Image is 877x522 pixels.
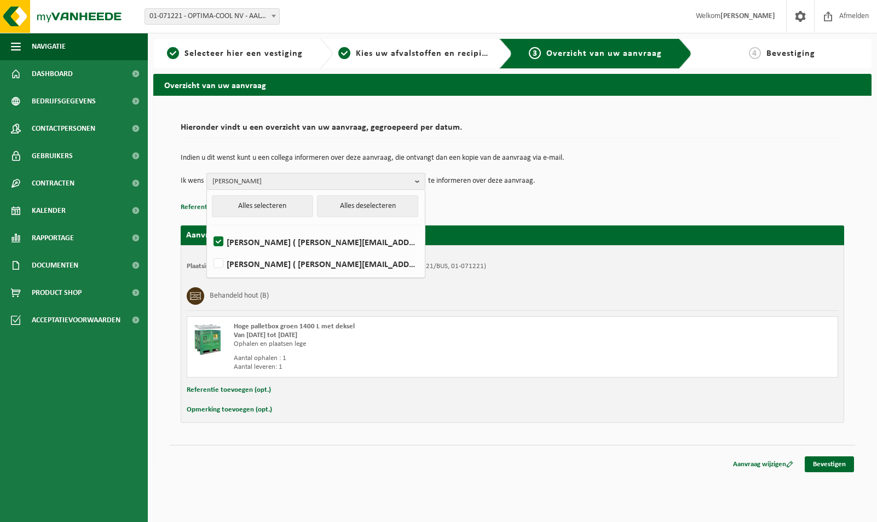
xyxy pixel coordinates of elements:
span: Navigatie [32,33,66,60]
button: Alles deselecteren [317,195,418,217]
span: Rapportage [32,224,74,252]
div: Ophalen en plaatsen lege [234,340,553,349]
button: Alles selecteren [212,195,313,217]
strong: [PERSON_NAME] [720,12,775,20]
span: 01-071221 - OPTIMA-COOL NV - AALTER [145,9,279,24]
span: Overzicht van uw aanvraag [546,49,662,58]
span: Product Shop [32,279,82,306]
span: Contracten [32,170,74,197]
span: 4 [749,47,761,59]
button: [PERSON_NAME] [206,173,425,189]
span: 01-071221 - OPTIMA-COOL NV - AALTER [145,8,280,25]
a: Bevestigen [805,456,854,472]
div: Aantal leveren: 1 [234,363,553,372]
label: [PERSON_NAME] ( [PERSON_NAME][EMAIL_ADDRESS][DOMAIN_NAME] ) [211,256,419,272]
span: Documenten [32,252,78,279]
span: Kalender [32,197,66,224]
span: Gebruikers [32,142,73,170]
p: Indien u dit wenst kunt u een collega informeren over deze aanvraag, die ontvangt dan een kopie v... [181,154,844,162]
strong: Aanvraag voor [DATE] [186,231,268,240]
span: 2 [338,47,350,59]
span: Bedrijfsgegevens [32,88,96,115]
span: 1 [167,47,179,59]
span: Bevestiging [766,49,815,58]
span: Kies uw afvalstoffen en recipiënten [356,49,506,58]
p: Ik wens [181,173,204,189]
img: PB-HB-1400-HPE-GN-11.png [193,322,223,355]
h2: Overzicht van uw aanvraag [153,74,872,95]
div: Aantal ophalen : 1 [234,354,553,363]
button: Opmerking toevoegen (opt.) [187,403,272,417]
span: Dashboard [32,60,73,88]
p: te informeren over deze aanvraag. [428,173,535,189]
h3: Behandeld hout (B) [210,287,269,305]
span: [PERSON_NAME] [212,173,411,190]
strong: Plaatsingsadres: [187,263,234,270]
span: 3 [529,47,541,59]
span: Hoge palletbox groen 1400 L met deksel [234,323,355,330]
strong: Van [DATE] tot [DATE] [234,332,297,339]
a: Aanvraag wijzigen [725,456,801,472]
h2: Hieronder vindt u een overzicht van uw aanvraag, gegroepeerd per datum. [181,123,844,138]
a: 2Kies uw afvalstoffen en recipiënten [338,47,491,60]
span: Contactpersonen [32,115,95,142]
span: Selecteer hier een vestiging [184,49,303,58]
button: Referentie toevoegen (opt.) [181,200,265,214]
a: 1Selecteer hier een vestiging [159,47,311,60]
button: Referentie toevoegen (opt.) [187,383,271,397]
label: [PERSON_NAME] ( [PERSON_NAME][EMAIL_ADDRESS][DOMAIN_NAME] ) [211,234,419,250]
span: Acceptatievoorwaarden [32,306,120,334]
